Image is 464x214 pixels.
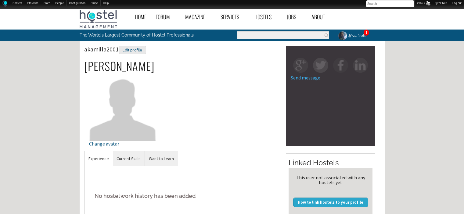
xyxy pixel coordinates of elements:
img: fb-square.png [333,58,348,73]
h2: Linked Hostels [289,158,372,168]
a: Want to Learn [145,151,178,166]
p: The World's Largest Community of Hostel Professionals. [80,30,207,40]
a: 1 [365,30,367,35]
img: in-square.png [353,58,368,73]
input: Search [366,0,414,7]
a: Edit profile [119,45,146,53]
span: akamilla2001 [84,45,146,53]
img: akamilla2001's picture [89,74,156,141]
a: Current Skills [113,151,145,166]
a: JjYzz Nett [334,30,369,41]
a: Services [216,10,250,24]
img: gp-square.png [293,58,308,73]
h5: No hostel work history has been added [89,187,277,205]
img: Home [2,0,7,7]
img: JjYzz Nett's picture [337,30,348,41]
div: Edit profile [119,46,146,54]
a: Change avatar [89,104,156,146]
a: Jobs [282,10,307,24]
img: tw-square.png [313,58,328,73]
input: Enter the terms you wish to search for. [237,31,329,39]
div: Change avatar [89,141,156,146]
a: Send message [291,75,320,81]
a: Forum [151,10,181,24]
a: Home [130,10,151,24]
div: This user not associated with any hostels yet [291,175,370,185]
img: Hostel Management Home [80,10,117,28]
a: Hostels [250,10,282,24]
h2: [PERSON_NAME] [84,60,282,72]
a: About [307,10,336,24]
a: Magazine [181,10,216,24]
a: How to link hostels to your profile [293,198,368,207]
a: Experience [85,151,113,166]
